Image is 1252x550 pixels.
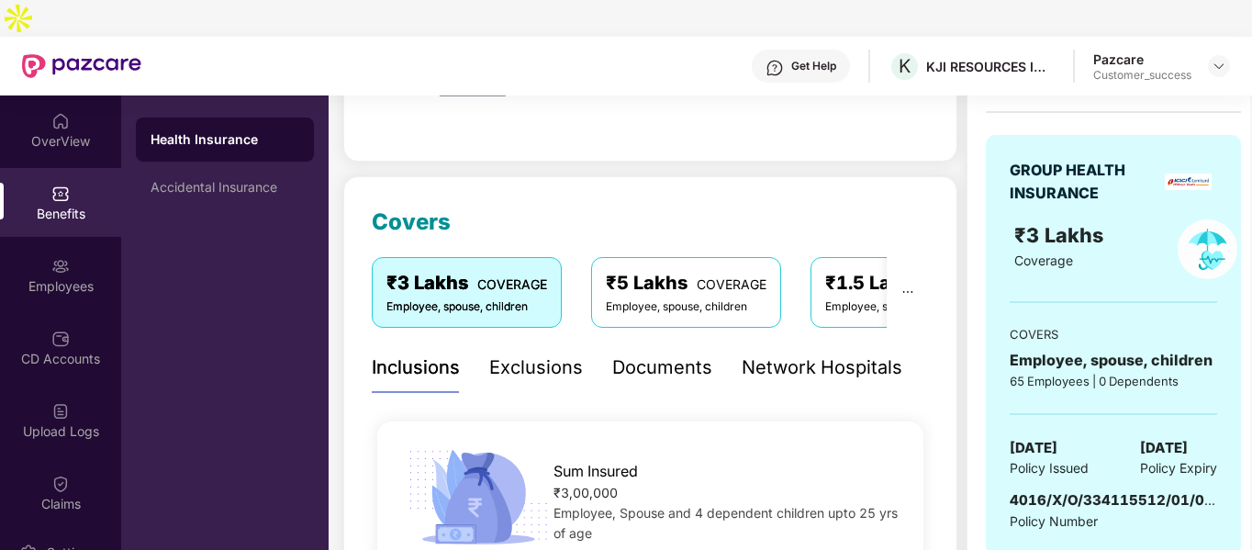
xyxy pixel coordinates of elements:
div: Pazcare [1093,51,1191,68]
span: Coverage [1014,253,1073,268]
span: 4016/X/O/334115512/01/000 [1010,491,1223,509]
img: svg+xml;base64,PHN2ZyBpZD0iRW1wbG95ZWVzIiB4bWxucz0iaHR0cDovL3d3dy53My5vcmcvMjAwMC9zdmciIHdpZHRoPS... [51,257,70,275]
span: [DATE] [1140,437,1188,459]
div: Employee, spouse, children [606,298,766,316]
img: New Pazcare Logo [22,54,141,78]
span: COVERAGE [697,276,766,292]
span: view details [440,83,506,97]
img: svg+xml;base64,PHN2ZyBpZD0iSGVscC0zMngzMiIgeG1sbnM9Imh0dHA6Ly93d3cudzMub3JnLzIwMDAvc3ZnIiB3aWR0aD... [766,59,784,77]
div: Employee, spouse, children [1010,349,1217,372]
img: svg+xml;base64,PHN2ZyBpZD0iVXBsb2FkX0xvZ3MiIGRhdGEtbmFtZT0iVXBsb2FkIExvZ3MiIHhtbG5zPSJodHRwOi8vd3... [51,402,70,421]
img: svg+xml;base64,PHN2ZyBpZD0iQmVuZWZpdHMiIHhtbG5zPSJodHRwOi8vd3d3LnczLm9yZy8yMDAwL3N2ZyIgd2lkdGg9Ij... [51,185,70,203]
span: COVERAGE [477,276,547,292]
div: ₹1.5 Lakhs [825,269,1002,297]
div: Employee, spouse, children [825,298,1002,316]
span: Sum Insured [553,460,638,483]
div: GROUP HEALTH INSURANCE [1010,159,1158,205]
span: ellipsis [901,286,914,298]
div: ₹3 Lakhs [386,269,547,297]
div: Exclusions [489,354,583,382]
div: Health Insurance [151,130,299,149]
span: ₹3 Lakhs [1014,223,1109,247]
span: Policy Expiry [1140,458,1217,478]
span: Policy Issued [1010,458,1089,478]
div: Network Hospitals [742,354,902,382]
img: insurerLogo [1165,174,1212,190]
span: Covers [372,208,451,235]
div: Customer_success [1093,68,1191,83]
img: svg+xml;base64,PHN2ZyBpZD0iQ0RfQWNjb3VudHMiIGRhdGEtbmFtZT0iQ0QgQWNjb3VudHMiIHhtbG5zPSJodHRwOi8vd3... [51,330,70,348]
div: Accidental Insurance [151,180,299,195]
img: icon [402,444,554,550]
img: svg+xml;base64,PHN2ZyBpZD0iQ2xhaW0iIHhtbG5zPSJodHRwOi8vd3d3LnczLm9yZy8yMDAwL3N2ZyIgd2lkdGg9IjIwIi... [51,475,70,493]
div: Inclusions [372,354,460,382]
img: svg+xml;base64,PHN2ZyBpZD0iRHJvcGRvd24tMzJ4MzIiIHhtbG5zPSJodHRwOi8vd3d3LnczLm9yZy8yMDAwL3N2ZyIgd2... [1212,59,1226,73]
div: COVERS [1010,325,1217,343]
img: svg+xml;base64,PHN2ZyBpZD0iSG9tZSIgeG1sbnM9Imh0dHA6Ly93d3cudzMub3JnLzIwMDAvc3ZnIiB3aWR0aD0iMjAiIG... [51,112,70,130]
div: KJI RESOURCES INDIA PRIVATE LIMITED [926,58,1055,75]
span: Policy Number [1010,513,1098,529]
img: policyIcon [1178,219,1237,279]
button: ellipsis [887,257,929,327]
span: Employee, Spouse and 4 dependent children upto 25 yrs of age [553,505,898,541]
div: ₹3,00,000 [553,483,899,503]
div: ₹5 Lakhs [606,269,766,297]
div: 65 Employees | 0 Dependents [1010,372,1217,390]
div: Documents [612,354,712,382]
div: Get Help [791,59,836,73]
span: K [899,55,911,77]
span: [DATE] [1010,437,1057,459]
div: Employee, spouse, children [386,298,547,316]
